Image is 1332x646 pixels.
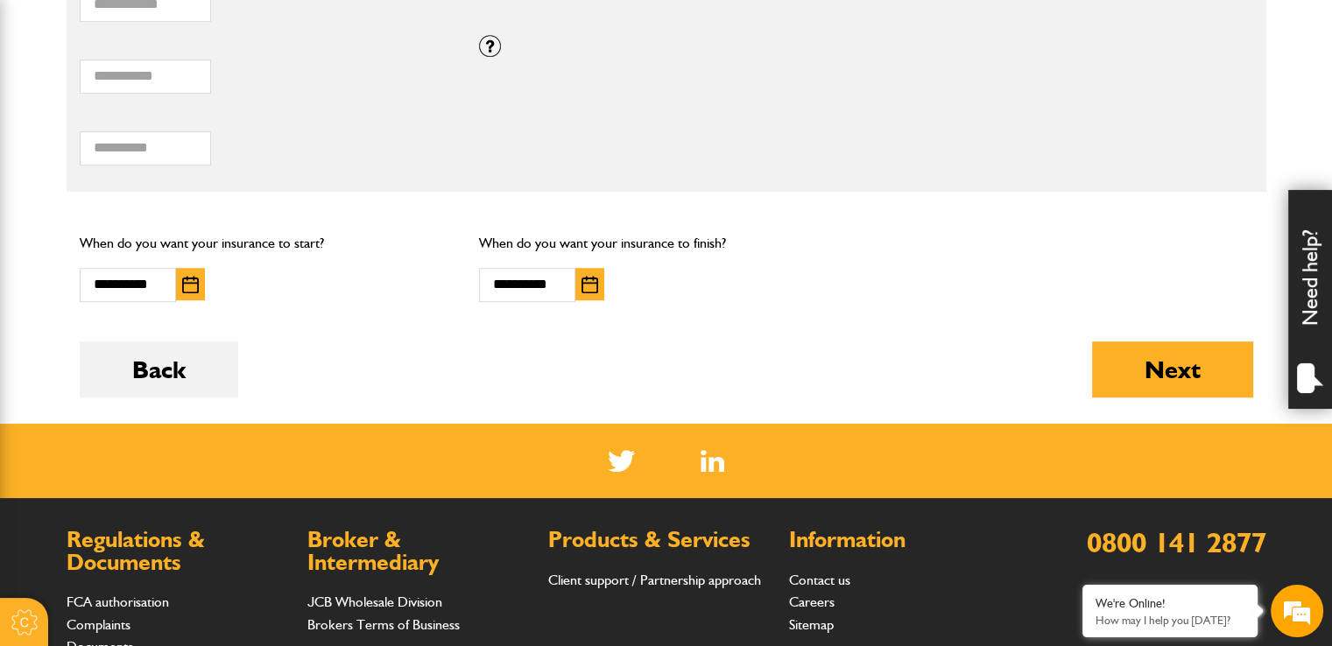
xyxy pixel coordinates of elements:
[1092,341,1253,397] button: Next
[789,593,835,610] a: Careers
[307,616,460,633] a: Brokers Terms of Business
[67,593,169,610] a: FCA authorisation
[789,529,1012,551] h2: Information
[608,450,635,472] img: Twitter
[789,572,850,588] a: Contact us
[182,276,199,293] img: Choose date
[548,572,761,588] a: Client support / Partnership approach
[1288,190,1332,409] div: Need help?
[479,232,853,255] p: When do you want your insurance to finish?
[701,450,724,472] a: LinkedIn
[67,529,290,573] h2: Regulations & Documents
[1096,596,1244,611] div: We're Online!
[67,616,130,633] a: Complaints
[581,276,598,293] img: Choose date
[789,616,834,633] a: Sitemap
[1096,614,1244,627] p: How may I help you today?
[80,232,454,255] p: When do you want your insurance to start?
[1087,525,1266,559] a: 0800 141 2877
[307,529,531,573] h2: Broker & Intermediary
[307,593,442,610] a: JCB Wholesale Division
[548,529,772,551] h2: Products & Services
[701,450,724,472] img: Linked In
[80,341,238,397] button: Back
